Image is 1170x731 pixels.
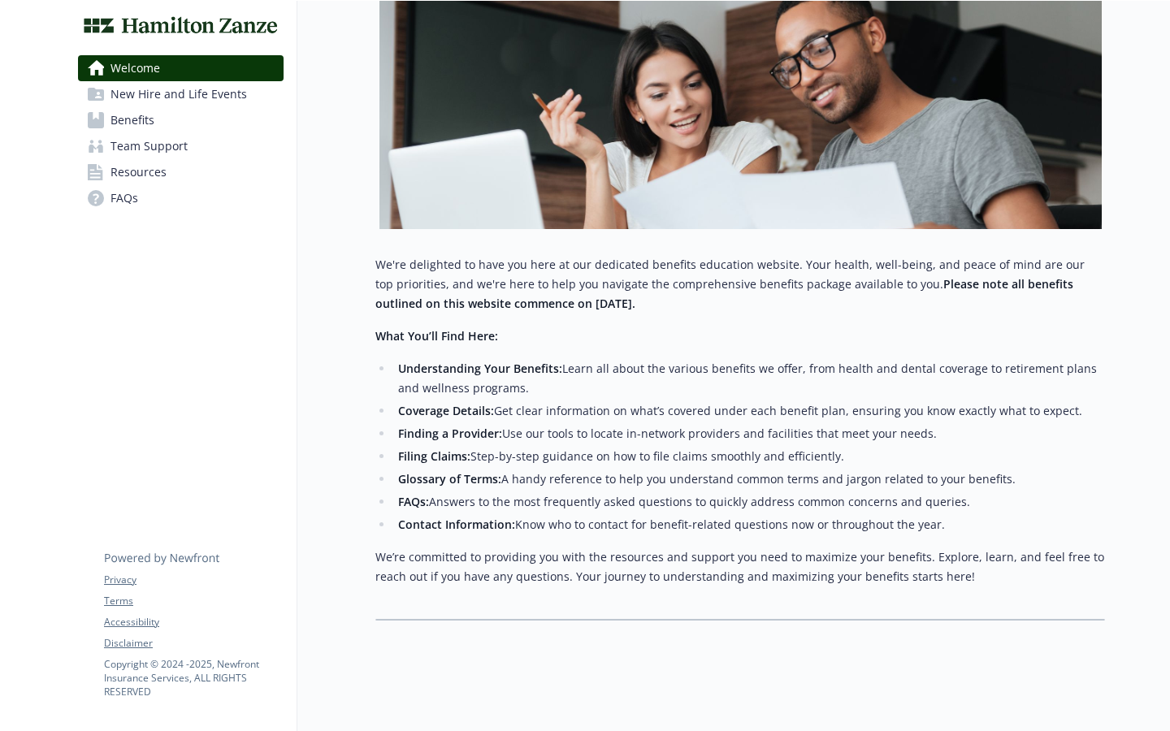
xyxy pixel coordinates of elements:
[78,133,284,159] a: Team Support
[104,573,283,587] a: Privacy
[393,469,1105,489] li: A handy reference to help you understand common terms and jargon related to your benefits.
[393,447,1105,466] li: Step-by-step guidance on how to file claims smoothly and efficiently.
[398,448,470,464] strong: Filing Claims:
[398,471,501,487] strong: Glossary of Terms:
[398,426,502,441] strong: Finding a Provider:
[398,403,494,418] strong: Coverage Details:
[398,517,515,532] strong: Contact Information:
[398,494,429,509] strong: FAQs:
[110,133,188,159] span: Team Support
[375,547,1105,586] p: We’re committed to providing you with the resources and support you need to maximize your benefit...
[110,107,154,133] span: Benefits
[104,636,283,651] a: Disclaimer
[110,55,160,81] span: Welcome
[393,424,1105,443] li: Use our tools to locate in-network providers and facilities that meet your needs.
[375,328,498,344] strong: What You’ll Find Here:
[78,159,284,185] a: Resources
[110,185,138,211] span: FAQs
[393,515,1105,534] li: Know who to contact for benefit-related questions now or throughout the year.
[78,185,284,211] a: FAQs
[375,255,1105,314] p: We're delighted to have you here at our dedicated benefits education website. Your health, well-b...
[110,81,247,107] span: New Hire and Life Events
[104,657,283,699] p: Copyright © 2024 - 2025 , Newfront Insurance Services, ALL RIGHTS RESERVED
[104,594,283,608] a: Terms
[398,361,562,376] strong: Understanding Your Benefits:
[78,81,284,107] a: New Hire and Life Events
[78,107,284,133] a: Benefits
[393,359,1105,398] li: Learn all about the various benefits we offer, from health and dental coverage to retirement plan...
[78,55,284,81] a: Welcome
[393,492,1105,512] li: Answers to the most frequently asked questions to quickly address common concerns and queries.
[104,615,283,629] a: Accessibility
[393,401,1105,421] li: Get clear information on what’s covered under each benefit plan, ensuring you know exactly what t...
[110,159,167,185] span: Resources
